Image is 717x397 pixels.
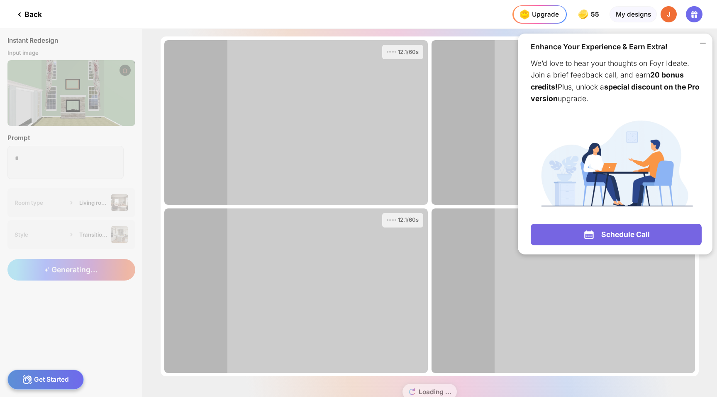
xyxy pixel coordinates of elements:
[531,42,701,52] div: Enhance Your Experience & Earn Extra!
[531,82,700,103] span: special discount on the Pro version
[531,224,701,245] div: Schedule Call
[531,58,701,105] div: We’d love to hear your thoughts on Foyr Ideate. Join a brief feedback call, and earn Plus, unlock...
[531,70,684,91] span: 20 bonus credits!
[517,7,532,22] img: upgrade-nav-btn-icon.gif
[398,216,419,224] div: 12.1/60s
[7,370,84,390] div: Get Started
[661,6,677,23] div: J
[517,7,558,22] div: Upgrade
[398,48,419,56] div: 12.1/60s
[15,10,42,19] div: Back
[591,11,601,18] span: 55
[610,6,656,23] div: My designs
